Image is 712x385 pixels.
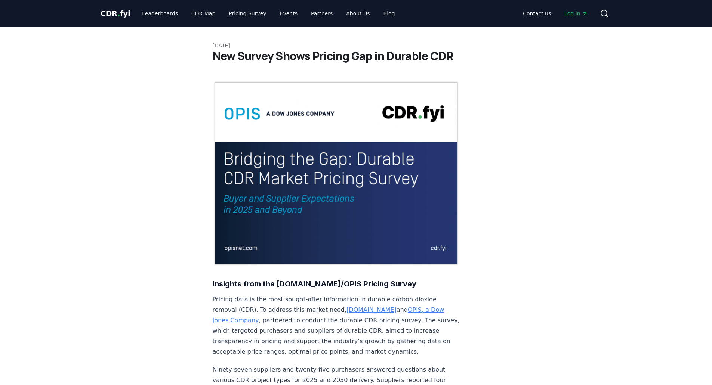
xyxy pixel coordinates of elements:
[136,7,184,20] a: Leaderboards
[346,306,397,313] a: [DOMAIN_NAME]
[213,42,500,49] p: [DATE]
[213,294,460,357] p: Pricing data is the most sought-after information in durable carbon dioxide removal (CDR). To add...
[517,7,557,20] a: Contact us
[101,9,130,18] span: CDR fyi
[117,9,120,18] span: .
[136,7,401,20] nav: Main
[564,10,588,17] span: Log in
[213,279,416,288] strong: Insights from the [DOMAIN_NAME]/OPIS Pricing Survey
[558,7,594,20] a: Log in
[213,81,460,266] img: blog post image
[101,8,130,19] a: CDR.fyi
[517,7,594,20] nav: Main
[185,7,221,20] a: CDR Map
[223,7,272,20] a: Pricing Survey
[305,7,339,20] a: Partners
[274,7,303,20] a: Events
[340,7,376,20] a: About Us
[377,7,401,20] a: Blog
[213,49,500,63] h1: New Survey Shows Pricing Gap in Durable CDR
